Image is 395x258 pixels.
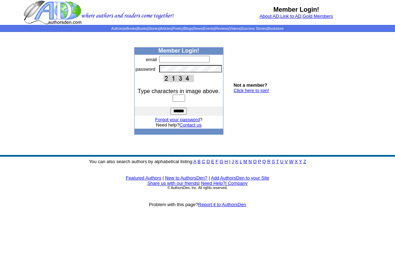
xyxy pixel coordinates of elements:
font: password [136,66,156,72]
a: I [229,159,231,164]
a: Q [262,159,266,164]
a: K [235,159,238,164]
b: Member Login! [274,6,319,13]
font: You can also search authors by alphabetical listing: [89,159,306,164]
a: Click here to join! [234,88,269,93]
font: Problem with this page? [149,202,246,207]
a: P [258,159,261,164]
a: eBooks [124,27,136,31]
a: Videos [229,27,240,31]
a: Y [299,159,302,164]
a: S [272,159,275,164]
a: Share us with our friends [147,181,199,186]
font: | [225,181,248,186]
a: Success Stories [241,27,267,31]
a: Link to AD [280,14,301,19]
a: A [194,159,196,164]
a: H [224,159,228,164]
a: G [220,159,223,164]
a: M [243,159,247,164]
a: Contact us [179,122,201,128]
a: D [206,159,210,164]
a: Gold Members [303,14,333,19]
a: E [211,159,214,164]
font: Need help? [156,122,202,128]
a: F [216,159,218,164]
font: | [163,175,164,181]
a: Stories [148,27,159,31]
a: R [267,159,270,164]
font: , , [260,14,333,19]
a: N [249,159,252,164]
b: Member Login! [158,48,199,54]
a: Need Help? [201,181,226,186]
font: ? [155,117,202,122]
a: W [289,159,293,164]
a: About AD [260,14,279,19]
a: Add AuthorsDen to your Site [211,175,269,181]
a: L [240,159,242,164]
font: email [146,57,157,62]
b: Not a member? [234,82,267,88]
a: Z [303,159,306,164]
font: | [199,181,200,186]
a: Bookstore [268,27,284,31]
font: Type characters in image above. [138,88,220,94]
a: Authors [111,27,123,31]
a: U [280,159,283,164]
a: Featured Authors [126,175,161,181]
a: Articles [160,27,172,31]
a: Reviews [215,27,229,31]
a: V [285,159,288,164]
a: Events [204,27,215,31]
a: New to AuthorsDen? [165,175,207,181]
span: | | | | | | | | | | | | [111,27,283,31]
img: This Is CAPTCHA Image [163,75,194,82]
a: X [295,159,298,164]
a: B [197,159,201,164]
a: T [276,159,279,164]
a: Company [228,181,248,186]
a: Poetry [173,27,183,31]
a: C [202,159,205,164]
a: J [232,159,234,164]
a: Report it to AuthorsDen [198,202,246,207]
a: News [194,27,202,31]
a: Blogs [184,27,193,31]
a: O [253,159,257,164]
font: | [209,175,210,181]
a: Forgot your password [155,117,200,122]
a: Books [137,27,147,31]
font: © AuthorsDen, Inc. All rights reserved. [167,186,227,190]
